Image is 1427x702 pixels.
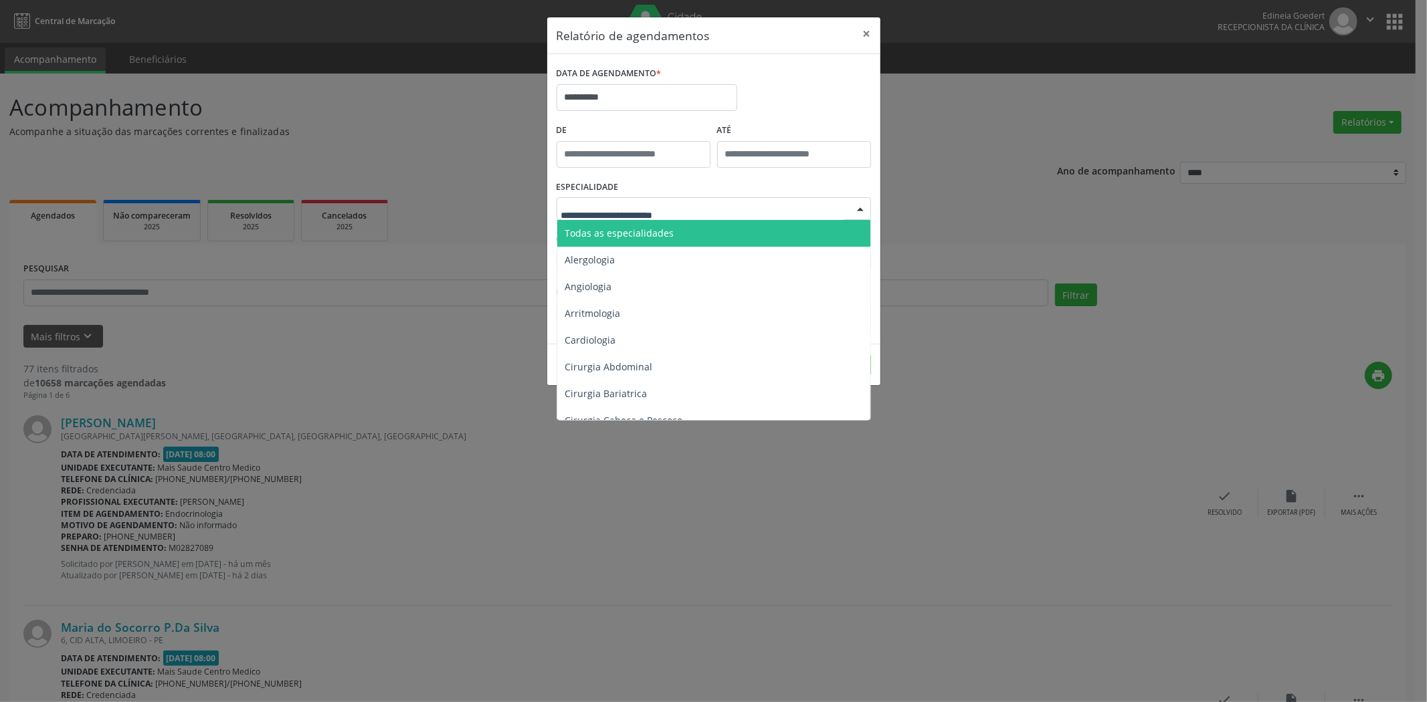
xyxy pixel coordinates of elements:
[565,360,653,373] span: Cirurgia Abdominal
[565,387,648,400] span: Cirurgia Bariatrica
[717,120,871,141] label: ATÉ
[557,177,619,198] label: ESPECIALIDADE
[565,307,621,320] span: Arritmologia
[565,227,674,239] span: Todas as especialidades
[565,280,612,293] span: Angiologia
[557,64,662,84] label: DATA DE AGENDAMENTO
[557,27,710,44] h5: Relatório de agendamentos
[565,253,615,266] span: Alergologia
[565,334,616,346] span: Cardiologia
[557,120,710,141] label: De
[565,414,683,427] span: Cirurgia Cabeça e Pescoço
[854,17,880,50] button: Close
